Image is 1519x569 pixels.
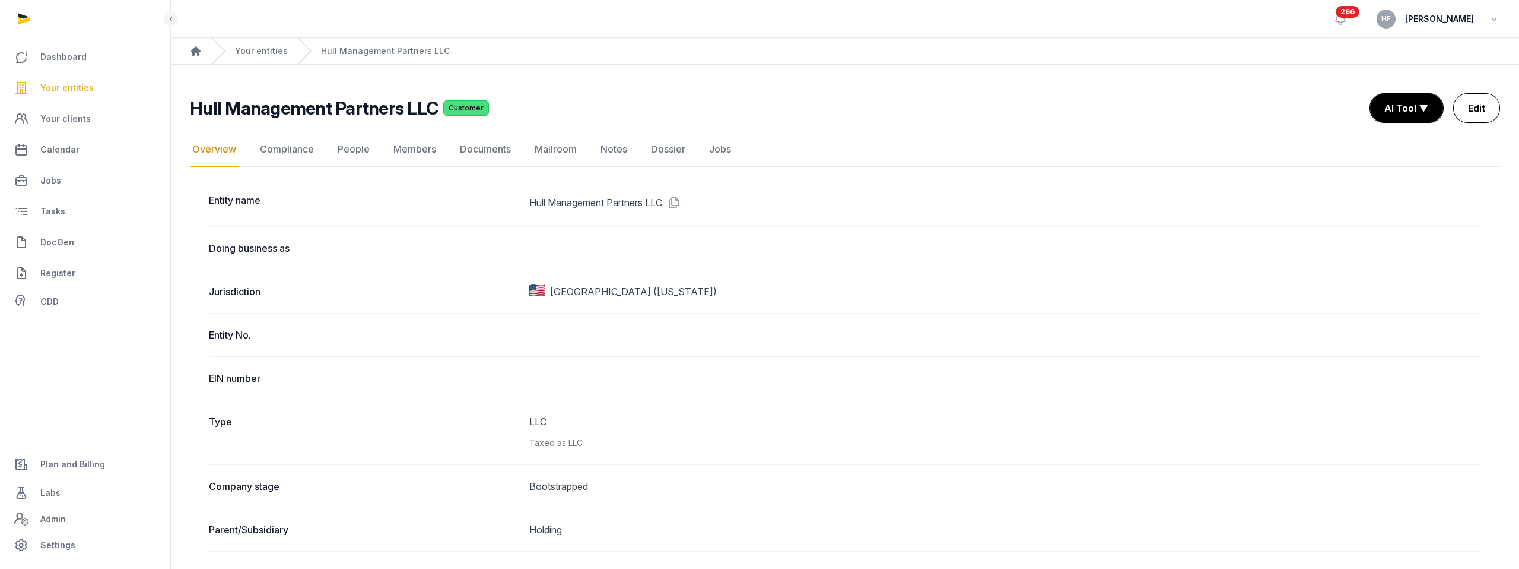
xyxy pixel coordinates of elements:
[9,450,161,479] a: Plan and Billing
[40,50,87,64] span: Dashboard
[9,43,161,71] a: Dashboard
[40,204,65,219] span: Tasks
[40,266,75,280] span: Register
[9,290,161,314] a: CDD
[9,479,161,507] a: Labs
[40,173,61,188] span: Jobs
[190,132,239,167] a: Overview
[529,523,1481,537] dd: Holding
[40,81,94,95] span: Your entities
[529,436,1481,450] div: Taxed as LLC
[9,105,161,133] a: Your clients
[40,235,74,249] span: DocGen
[190,97,438,119] h2: Hull Management Partners LLC
[707,132,733,167] a: Jobs
[209,479,520,494] dt: Company stage
[1405,12,1474,26] span: [PERSON_NAME]
[209,284,520,299] dt: Jurisdiction
[9,507,161,531] a: Admin
[9,74,161,102] a: Your entities
[9,197,161,226] a: Tasks
[1381,15,1391,23] span: HF
[235,45,288,57] a: Your entities
[40,143,80,157] span: Calendar
[40,512,66,526] span: Admin
[1336,6,1359,18] span: 266
[40,538,75,552] span: Settings
[9,228,161,257] a: DocGen
[9,531,161,559] a: Settings
[40,295,59,309] span: CDD
[598,132,630,167] a: Notes
[443,100,489,116] span: Customer
[209,371,520,385] dt: EIN number
[209,328,520,342] dt: Entity No.
[1453,93,1500,123] a: Edit
[40,486,61,500] span: Labs
[335,132,372,167] a: People
[40,457,105,472] span: Plan and Billing
[9,259,161,287] a: Register
[209,193,520,212] dt: Entity name
[9,135,161,164] a: Calendar
[529,415,1481,450] dd: LLC
[532,132,579,167] a: Mailroom
[391,132,438,167] a: Members
[1377,10,1396,29] button: HF
[9,166,161,195] a: Jobs
[457,132,513,167] a: Documents
[649,132,688,167] a: Dossier
[40,112,91,126] span: Your clients
[321,45,450,57] a: Hull Management Partners LLC
[529,193,1481,212] dd: Hull Management Partners LLC
[258,132,316,167] a: Compliance
[209,241,520,255] dt: Doing business as
[209,415,520,450] dt: Type
[209,523,520,537] dt: Parent/Subsidiary
[550,284,717,299] span: [GEOGRAPHIC_DATA] ([US_STATE])
[1370,94,1443,122] button: AI Tool ▼
[190,132,1500,167] nav: Tabs
[529,479,1481,494] dd: Bootstrapped
[171,38,1519,65] nav: Breadcrumb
